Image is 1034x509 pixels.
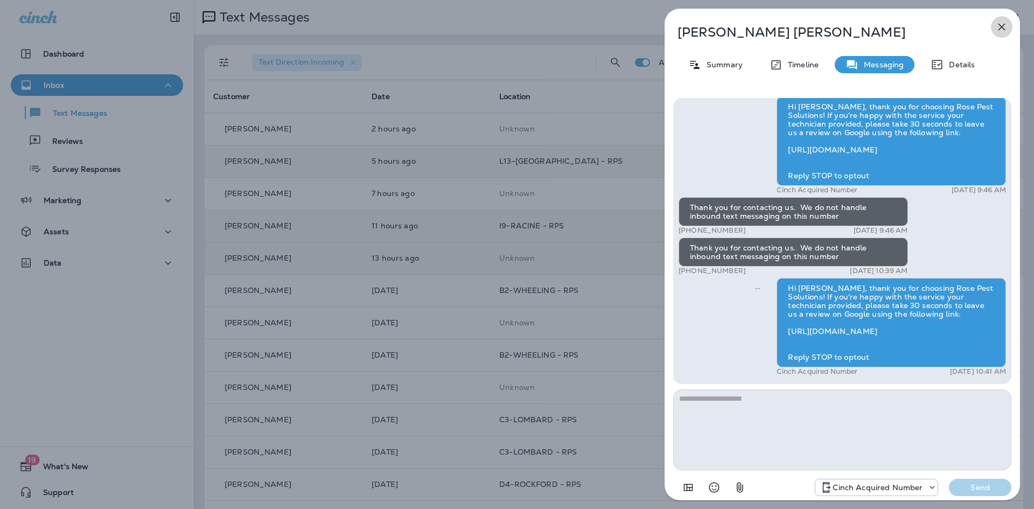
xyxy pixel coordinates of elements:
[679,226,746,235] p: [PHONE_NUMBER]
[858,60,904,69] p: Messaging
[679,238,908,267] div: Thank you for contacting us. We do not handle inbound text messaging on this number
[952,186,1006,194] p: [DATE] 9:46 AM
[677,25,972,40] p: [PERSON_NAME] [PERSON_NAME]
[833,483,923,492] p: Cinch Acquired Number
[815,481,938,494] div: +1 (224) 344-8646
[677,477,699,498] button: Add in a premade template
[950,367,1006,376] p: [DATE] 10:41 AM
[755,283,760,292] span: Sent
[701,60,743,69] p: Summary
[777,367,857,376] p: Cinch Acquired Number
[703,477,725,498] button: Select an emoji
[854,226,908,235] p: [DATE] 9:46 AM
[783,60,819,69] p: Timeline
[777,278,1006,367] div: Hi [PERSON_NAME], thank you for choosing Rose Pest Solutions! If you're happy with the service yo...
[944,60,975,69] p: Details
[777,96,1006,186] div: Hi [PERSON_NAME], thank you for choosing Rose Pest Solutions! If you're happy with the service yo...
[850,267,907,275] p: [DATE] 10:39 AM
[777,186,857,194] p: Cinch Acquired Number
[679,267,746,275] p: [PHONE_NUMBER]
[679,197,908,226] div: Thank you for contacting us. We do not handle inbound text messaging on this number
